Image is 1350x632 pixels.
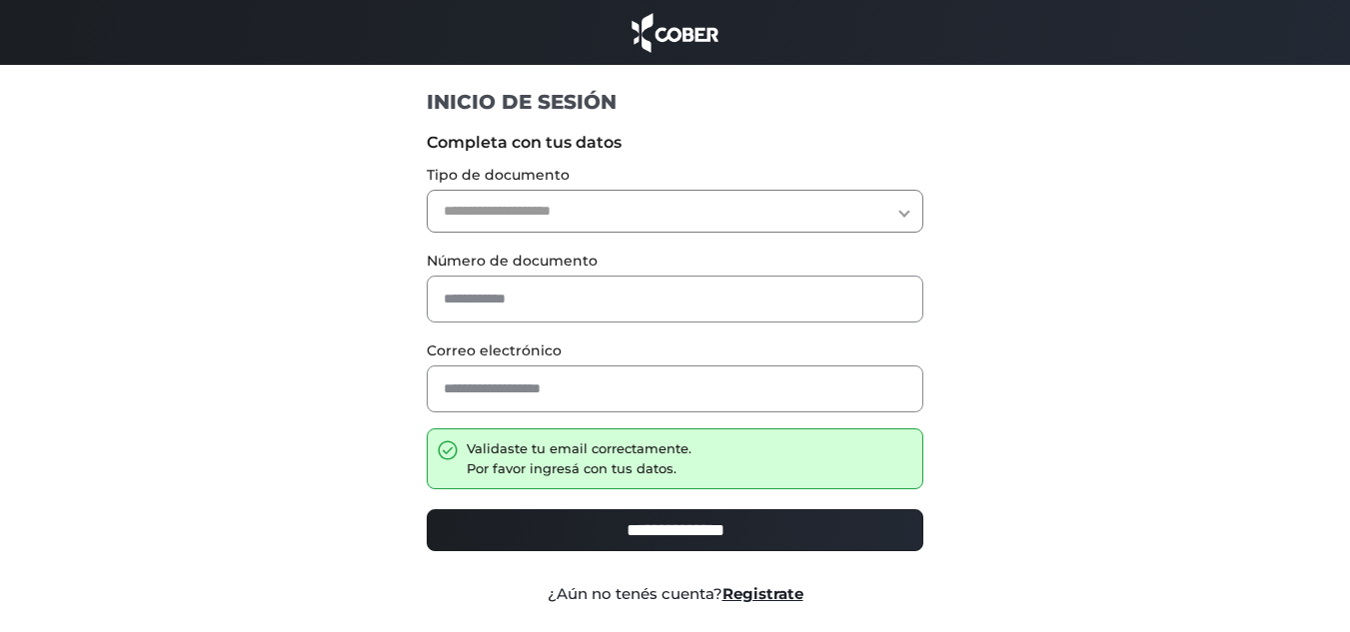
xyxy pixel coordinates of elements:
div: Validaste tu email correctamente. Por favor ingresá con tus datos. [467,439,691,478]
a: Registrate [722,584,803,603]
h1: INICIO DE SESIÓN [427,89,923,115]
div: ¿Aún no tenés cuenta? [412,583,938,606]
label: Número de documento [427,251,923,272]
label: Correo electrónico [427,340,923,361]
label: Tipo de documento [427,165,923,186]
img: cober_marca.png [627,10,724,55]
label: Completa con tus datos [427,131,923,155]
